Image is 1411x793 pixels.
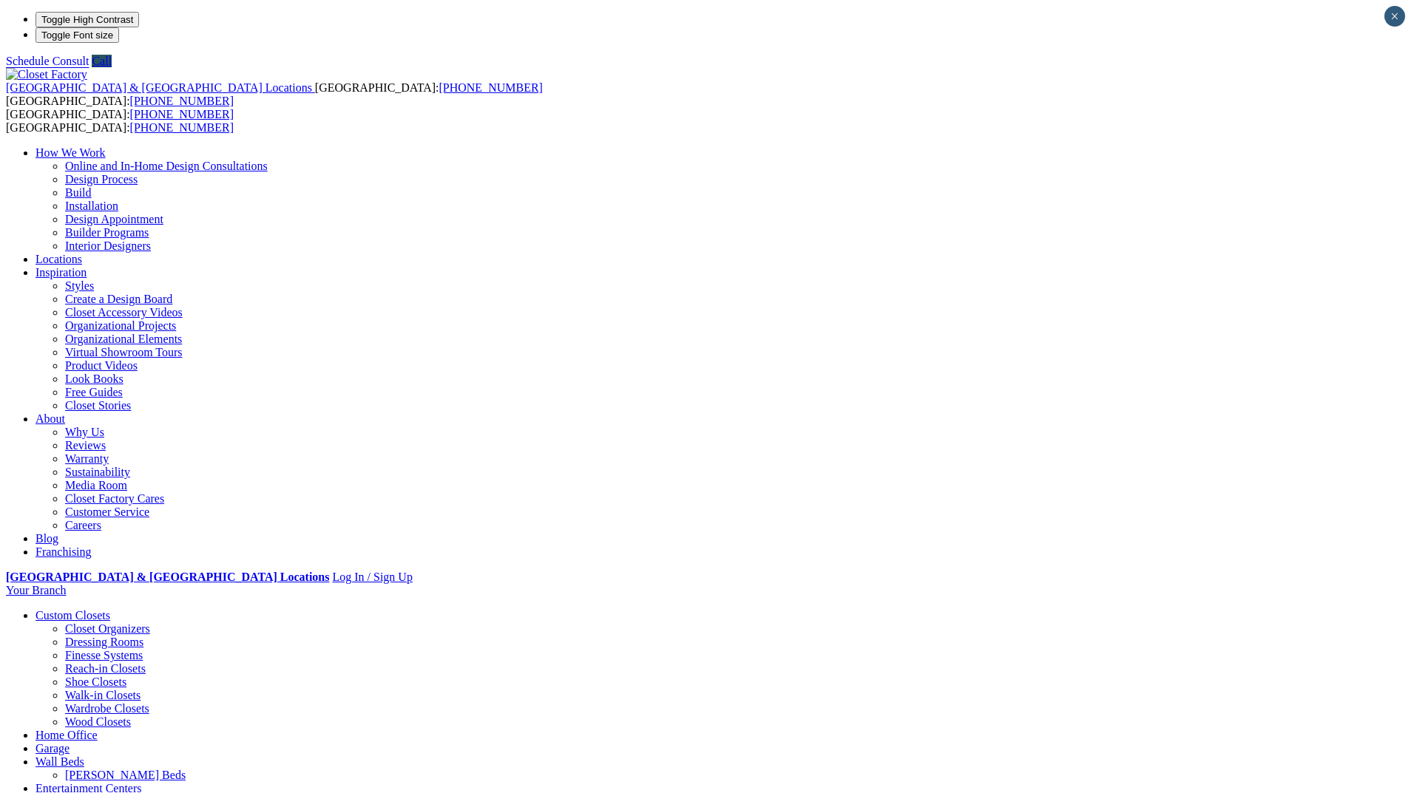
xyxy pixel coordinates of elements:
[65,479,127,491] a: Media Room
[130,108,234,120] a: [PHONE_NUMBER]
[65,715,131,728] a: Wood Closets
[92,55,112,67] a: Call
[65,399,131,412] a: Closet Stories
[65,492,164,505] a: Closet Factory Cares
[65,386,123,398] a: Free Guides
[65,506,149,518] a: Customer Service
[6,571,329,583] a: [GEOGRAPHIC_DATA] & [GEOGRAPHIC_DATA] Locations
[439,81,542,94] a: [PHONE_NUMBER]
[65,439,106,452] a: Reviews
[6,108,234,134] span: [GEOGRAPHIC_DATA]: [GEOGRAPHIC_DATA]:
[65,160,268,172] a: Online and In-Home Design Consultations
[35,532,58,545] a: Blog
[65,306,183,319] a: Closet Accessory Videos
[35,412,65,425] a: About
[35,729,98,741] a: Home Office
[35,12,139,27] button: Toggle High Contrast
[41,30,113,41] span: Toggle Font size
[65,466,130,478] a: Sustainability
[65,333,182,345] a: Organizational Elements
[6,584,66,596] a: Your Branch
[65,636,143,648] a: Dressing Rooms
[6,55,89,67] a: Schedule Consult
[1384,6,1405,27] button: Close
[35,253,82,265] a: Locations
[65,319,176,332] a: Organizational Projects
[65,173,138,186] a: Design Process
[65,359,138,372] a: Product Videos
[6,81,315,94] a: [GEOGRAPHIC_DATA] & [GEOGRAPHIC_DATA] Locations
[65,200,118,212] a: Installation
[65,346,183,358] a: Virtual Showroom Tours
[65,702,149,715] a: Wardrobe Closets
[65,426,104,438] a: Why Us
[65,675,126,688] a: Shoe Closets
[35,609,110,622] a: Custom Closets
[35,742,70,755] a: Garage
[35,266,87,279] a: Inspiration
[6,68,87,81] img: Closet Factory
[332,571,412,583] a: Log In / Sign Up
[65,662,146,675] a: Reach-in Closets
[65,649,143,661] a: Finesse Systems
[65,226,149,239] a: Builder Programs
[6,81,312,94] span: [GEOGRAPHIC_DATA] & [GEOGRAPHIC_DATA] Locations
[41,14,133,25] span: Toggle High Contrast
[65,769,186,781] a: [PERSON_NAME] Beds
[6,81,543,107] span: [GEOGRAPHIC_DATA]: [GEOGRAPHIC_DATA]:
[35,146,106,159] a: How We Work
[65,279,94,292] a: Styles
[35,27,119,43] button: Toggle Font size
[65,519,101,531] a: Careers
[65,293,172,305] a: Create a Design Board
[65,372,123,385] a: Look Books
[65,689,141,701] a: Walk-in Closets
[35,545,92,558] a: Franchising
[65,452,109,465] a: Warranty
[35,755,84,768] a: Wall Beds
[65,622,150,635] a: Closet Organizers
[65,239,151,252] a: Interior Designers
[130,95,234,107] a: [PHONE_NUMBER]
[65,186,92,199] a: Build
[130,121,234,134] a: [PHONE_NUMBER]
[65,213,163,225] a: Design Appointment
